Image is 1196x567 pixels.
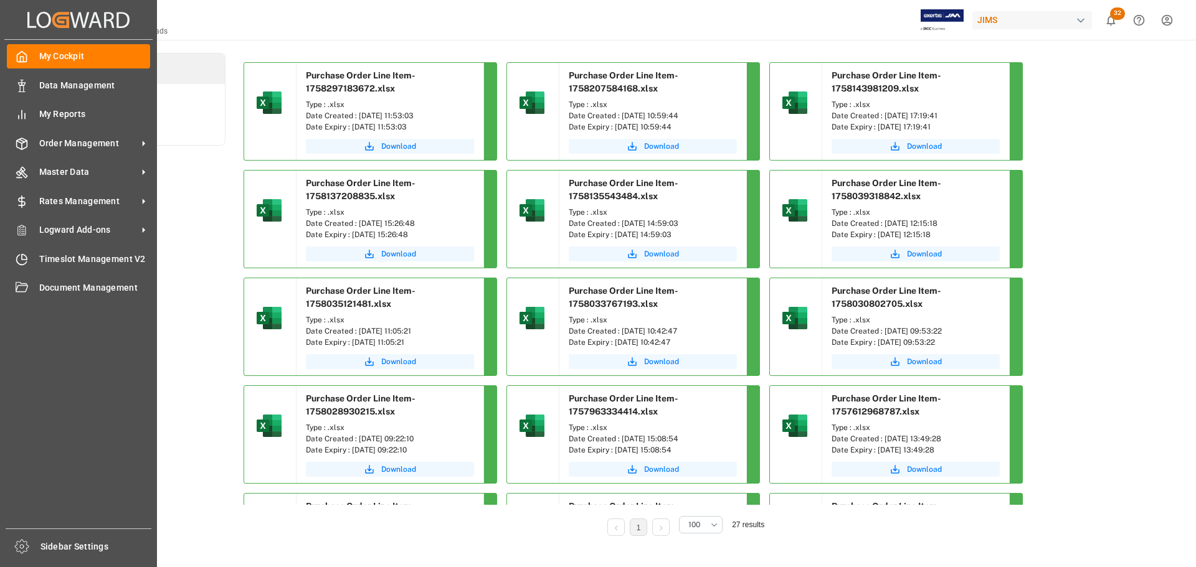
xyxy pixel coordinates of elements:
[381,248,416,260] span: Download
[517,195,547,225] img: microsoft-excel-2019--v1.png
[254,88,284,118] img: microsoft-excel-2019--v1.png
[381,464,416,475] span: Download
[1110,7,1125,20] span: 32
[7,246,150,271] a: Timeslot Management V2
[569,337,737,348] div: Date Expiry : [DATE] 10:42:47
[832,433,1000,444] div: Date Created : [DATE] 13:49:28
[517,303,547,333] img: microsoft-excel-2019--v1.png
[637,523,641,532] a: 1
[254,195,284,225] img: microsoft-excel-2019--v1.png
[569,393,678,416] span: Purchase Order Line Item-1757963334414.xlsx
[644,141,679,152] span: Download
[630,518,647,536] li: 1
[306,501,415,524] span: Purchase Order Line Item-1757522195026.xlsx
[569,462,737,477] a: Download
[832,246,1000,261] a: Download
[569,326,737,337] div: Date Created : [DATE] 10:42:47
[254,411,284,441] img: microsoft-excel-2019--v1.png
[569,246,737,261] button: Download
[517,411,547,441] img: microsoft-excel-2019--v1.png
[569,314,737,326] div: Type : .xlsx
[569,99,737,110] div: Type : .xlsx
[644,464,679,475] span: Download
[39,223,138,237] span: Logward Add-ons
[306,354,474,369] a: Download
[569,354,737,369] button: Download
[644,356,679,367] span: Download
[569,286,678,309] span: Purchase Order Line Item-1758033767193.xlsx
[832,422,1000,433] div: Type : .xlsx
[688,519,700,530] span: 100
[306,462,474,477] button: Download
[907,356,942,367] span: Download
[306,207,474,218] div: Type : .xlsx
[832,326,1000,337] div: Date Created : [DATE] 09:53:22
[381,356,416,367] span: Download
[7,73,150,97] a: Data Management
[569,422,737,433] div: Type : .xlsx
[832,286,941,309] span: Purchase Order Line Item-1758030802705.xlsx
[306,229,474,240] div: Date Expiry : [DATE] 15:26:48
[7,102,150,126] a: My Reports
[39,253,151,266] span: Timeslot Management V2
[39,50,151,63] span: My Cockpit
[306,246,474,261] button: Download
[832,99,1000,110] div: Type : .xlsx
[306,444,474,456] div: Date Expiry : [DATE] 09:22:10
[7,276,150,300] a: Document Management
[921,9,964,31] img: Exertis%20JAM%20-%20Email%20Logo.jpg_1722504956.jpg
[832,393,941,416] span: Purchase Order Line Item-1757612968787.xlsx
[569,139,737,154] a: Download
[652,518,670,536] li: Next Page
[832,337,1000,348] div: Date Expiry : [DATE] 09:53:22
[832,229,1000,240] div: Date Expiry : [DATE] 12:15:18
[780,303,810,333] img: microsoft-excel-2019--v1.png
[832,462,1000,477] button: Download
[569,444,737,456] div: Date Expiry : [DATE] 15:08:54
[254,303,284,333] img: microsoft-excel-2019--v1.png
[39,108,151,121] span: My Reports
[780,411,810,441] img: microsoft-excel-2019--v1.png
[907,248,942,260] span: Download
[381,141,416,152] span: Download
[306,218,474,229] div: Date Created : [DATE] 15:26:48
[832,178,941,201] span: Purchase Order Line Item-1758039318842.xlsx
[679,516,723,533] button: open menu
[644,248,679,260] span: Download
[39,137,138,150] span: Order Management
[39,195,138,208] span: Rates Management
[569,501,678,524] span: Purchase Order Line Item-1757431696229.xlsx
[780,88,810,118] img: microsoft-excel-2019--v1.png
[306,178,415,201] span: Purchase Order Line Item-1758137208835.xlsx
[780,195,810,225] img: microsoft-excel-2019--v1.png
[306,393,415,416] span: Purchase Order Line Item-1758028930215.xlsx
[832,121,1000,133] div: Date Expiry : [DATE] 17:19:41
[306,337,474,348] div: Date Expiry : [DATE] 11:05:21
[569,207,737,218] div: Type : .xlsx
[907,141,942,152] span: Download
[306,99,474,110] div: Type : .xlsx
[832,139,1000,154] button: Download
[306,326,474,337] div: Date Created : [DATE] 11:05:21
[832,444,1000,456] div: Date Expiry : [DATE] 13:49:28
[832,110,1000,121] div: Date Created : [DATE] 17:19:41
[306,314,474,326] div: Type : .xlsx
[569,121,737,133] div: Date Expiry : [DATE] 10:59:44
[1097,6,1125,34] button: show 32 new notifications
[40,540,152,553] span: Sidebar Settings
[832,70,941,93] span: Purchase Order Line Item-1758143981209.xlsx
[972,8,1097,32] button: JIMS
[306,139,474,154] button: Download
[1125,6,1153,34] button: Help Center
[832,354,1000,369] button: Download
[306,121,474,133] div: Date Expiry : [DATE] 11:53:03
[832,501,941,524] span: Purchase Order Line Item-1757430581396.xlsx
[306,422,474,433] div: Type : .xlsx
[907,464,942,475] span: Download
